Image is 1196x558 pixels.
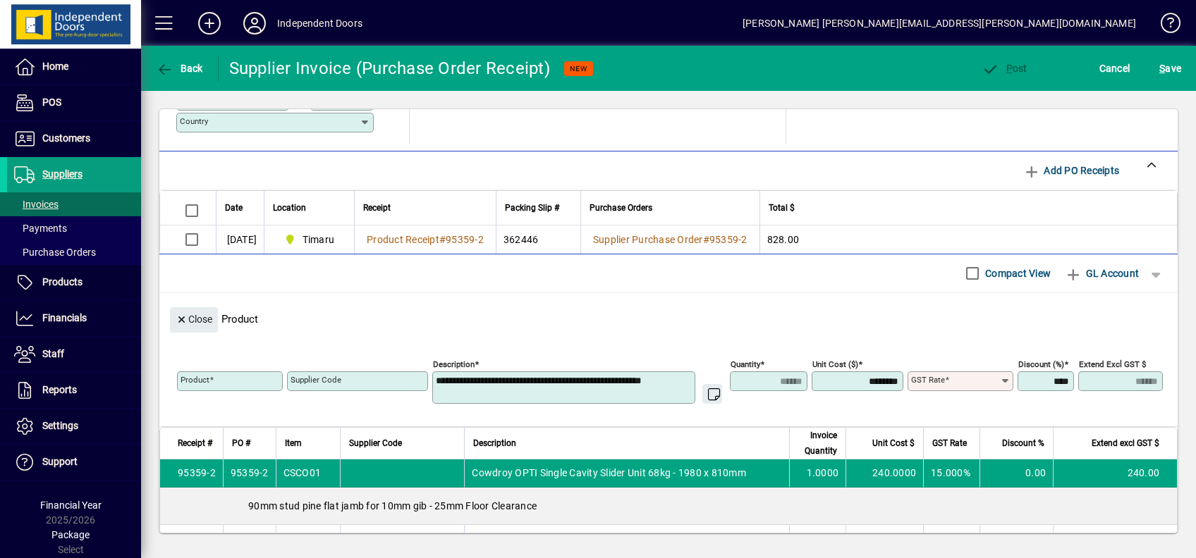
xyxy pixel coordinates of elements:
button: Add [187,11,232,36]
span: Package [51,529,90,540]
a: Reports [7,373,141,408]
td: 1.0000 [789,459,846,488]
td: 95359-2 [223,459,276,488]
button: Post [978,56,1031,81]
span: Timaru [303,232,335,247]
span: Purchase Orders [14,247,96,258]
div: Packing Slip # [505,200,572,216]
a: Home [7,49,141,85]
span: Financials [42,312,87,323]
mat-label: Supplier Code [291,375,341,385]
button: Add PO Receipts [1018,158,1125,183]
span: Customers [42,132,90,144]
span: P [1006,63,1013,74]
td: 95359-2 [160,525,223,553]
span: Financial Year [40,500,102,511]
span: Payments [14,223,67,234]
span: S [1159,63,1165,74]
span: Receipt [363,200,391,216]
span: Discount % [1002,435,1044,451]
span: ave [1159,57,1181,80]
div: Product [159,293,1178,336]
td: Cowdroy Optimiser Biparting Cavity Slider Unit 68kg - 1980 x 710mm [464,525,789,553]
mat-label: Quantity [731,359,760,368]
span: Invoices [14,199,59,210]
mat-label: Country [180,116,208,126]
td: 95359-2 [223,525,276,553]
a: Invoices [7,192,141,216]
a: Product Receipt#95359-2 [362,232,489,247]
button: Cancel [1096,56,1134,81]
td: 1.0000 [789,525,846,553]
span: Supplier Purchase Order [593,234,703,245]
td: 15.000% [923,525,980,553]
span: Date [225,200,243,216]
td: 240.0000 [846,459,923,488]
div: [PERSON_NAME] [PERSON_NAME][EMAIL_ADDRESS][PERSON_NAME][DOMAIN_NAME] [743,12,1136,35]
a: Payments [7,216,141,240]
span: Close [176,308,212,331]
button: Save [1156,56,1185,81]
span: 95359-2 [446,234,484,245]
span: POS [42,97,61,108]
mat-label: Discount (%) [1018,359,1064,368]
span: Product Receipt [367,234,439,245]
span: # [703,234,709,245]
mat-label: Unit Cost ($) [812,359,858,368]
td: 828.00 [759,225,1178,254]
td: 480.0000 [846,525,923,553]
span: Suppliers [42,168,83,180]
span: GL Account [1065,262,1139,285]
td: 0.00 [980,525,1053,553]
div: CSDCO01 [283,531,328,545]
span: Timaru [279,231,340,248]
a: Customers [7,121,141,156]
mat-label: Extend excl GST $ [1079,359,1146,368]
span: Packing Slip # [505,200,559,216]
span: Description [473,435,516,451]
app-page-header-button: Back [141,56,219,81]
span: ost [982,63,1027,74]
mat-label: Product [181,375,209,385]
label: Compact View [982,266,1051,280]
span: Back [156,63,203,74]
td: Cowdroy OPTI Single Cavity Slider Unit 68kg - 1980 x 810mm [464,459,789,488]
a: Support [7,445,141,480]
a: Staff [7,337,141,372]
a: Financials [7,301,141,336]
span: Total $ [769,200,795,216]
span: Supplier Code [349,435,402,451]
span: Location [273,200,306,216]
td: 362446 [496,225,580,254]
span: Products [42,276,83,287]
td: 0.00 [980,459,1053,488]
button: Close [170,307,218,333]
a: Purchase Orders [7,240,141,264]
div: Supplier Invoice (Purchase Order Receipt) [229,57,550,80]
app-page-header-button: Close [166,312,221,325]
span: Reports [42,384,77,395]
span: Staff [42,348,64,359]
button: GL Account [1058,261,1146,286]
span: Invoice Quantity [798,428,837,459]
a: Supplier Purchase Order#95359-2 [588,232,752,247]
span: NEW [570,64,587,73]
span: Unit Cost $ [872,435,915,451]
div: Total $ [769,200,1160,216]
span: Item [285,435,302,451]
div: 90mm stud pine flat jamb for 10mm gib - 25mm Floor Clearance [160,488,1177,524]
button: Back [152,56,207,81]
div: CSCO01 [283,466,322,480]
span: Add PO Receipts [1023,159,1119,182]
span: 95359-2 [709,234,747,245]
span: Settings [42,420,78,431]
mat-label: Description [433,359,475,368]
span: Purchase Orders [590,200,652,216]
span: Home [42,61,68,72]
span: GST Rate [932,435,967,451]
a: Settings [7,409,141,444]
div: Independent Doors [277,12,362,35]
td: 240.00 [1053,459,1177,488]
span: Cancel [1099,57,1130,80]
span: Extend excl GST $ [1092,435,1159,451]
